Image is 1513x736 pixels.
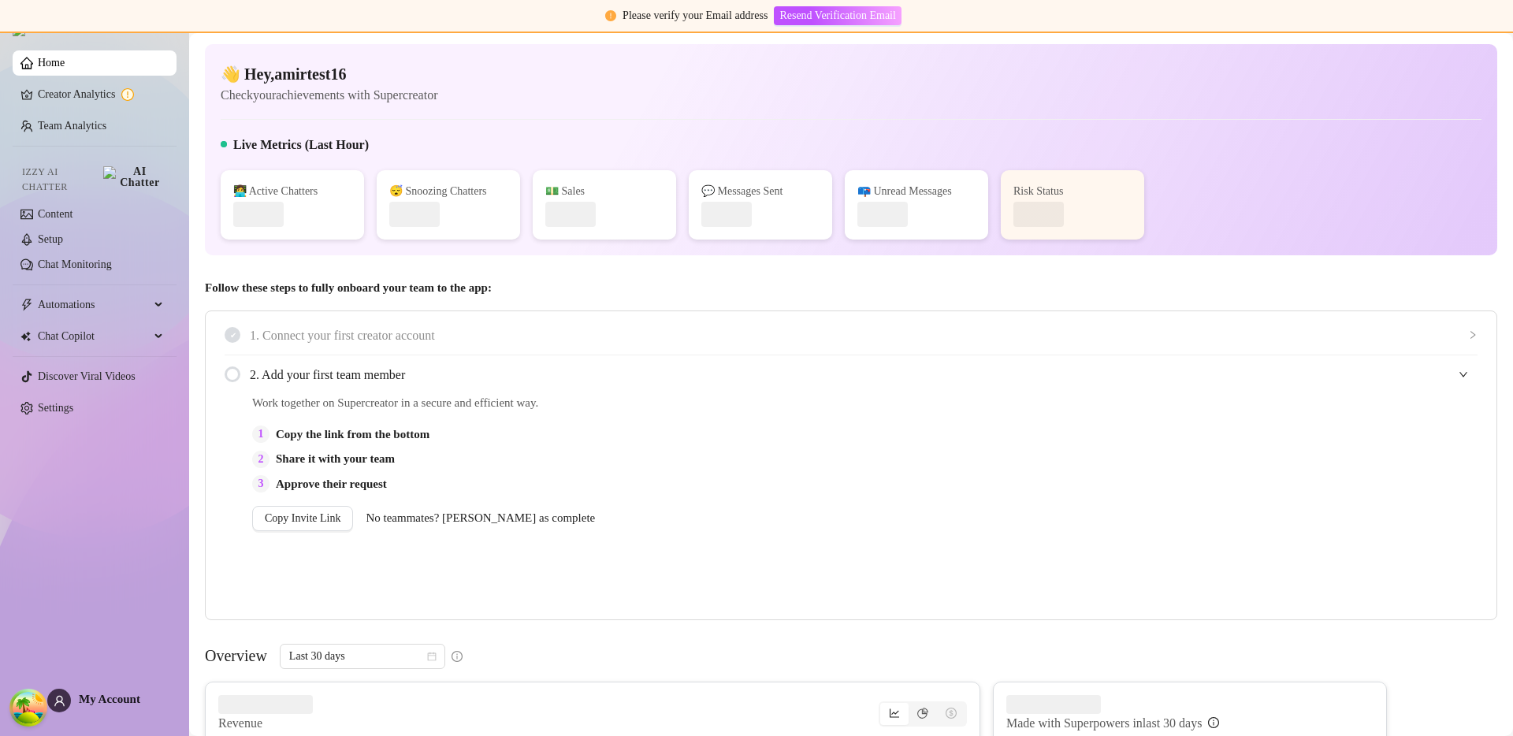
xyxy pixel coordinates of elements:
span: No teammates? [PERSON_NAME] as complete [366,509,595,528]
strong: Follow these steps to fully onboard your team to the app: [205,281,492,294]
article: Revenue [218,714,313,733]
a: Discover Viral Videos [38,370,136,382]
span: Last 30 days [289,645,436,668]
span: My Account [79,693,140,705]
div: segmented control [879,701,967,727]
div: 💵 Sales [545,183,664,200]
span: 2. Add your first team member [250,365,1478,385]
a: Team Analytics [38,120,106,132]
span: dollar-circle [946,708,957,719]
article: Check your achievements with Supercreator [221,85,437,105]
span: collapsed [1468,330,1478,340]
div: 2 [252,451,270,468]
span: Resend Verification Email [779,9,895,22]
div: 1. Connect your first creator account [225,316,1478,355]
span: Work together on Supercreator in a secure and efficient way. [252,394,1123,413]
div: 3 [252,475,270,493]
a: Setup [38,233,63,245]
a: Settings [38,402,73,414]
div: Risk Status [1013,183,1132,200]
a: Home [38,57,65,69]
div: 📪 Unread Messages [857,183,976,200]
a: Creator Analytics exclamation-circle [38,82,164,107]
h5: Live Metrics (Last Hour) [233,136,369,154]
iframe: Adding Team Members [1162,394,1478,596]
strong: Share it with your team [276,452,395,465]
strong: Copy the link from the bottom [276,428,429,440]
div: 😴 Snoozing Chatters [389,183,507,200]
span: Chat Copilot [38,324,150,349]
h4: 👋 Hey, amirtest16 [221,63,437,85]
button: Open Tanstack query devtools [13,692,44,723]
strong: Approve their request [276,478,387,490]
div: Please verify your Email address [623,7,768,24]
span: calendar [427,652,437,661]
span: pie-chart [917,708,928,719]
a: Content [38,208,72,220]
span: Copy Invite Link [265,512,340,525]
span: line-chart [889,708,900,719]
span: Automations [38,292,150,318]
span: user [54,695,65,707]
button: Copy Invite Link [252,506,353,531]
div: 1 [252,426,270,443]
div: 💬 Messages Sent [701,183,820,200]
span: expanded [1459,370,1468,379]
span: Izzy AI Chatter [22,165,97,195]
article: Overview [205,644,267,667]
img: Chat Copilot [20,331,31,342]
span: info-circle [1208,717,1219,728]
div: 👩‍💻 Active Chatters [233,183,351,200]
img: AI Chatter [103,166,164,188]
article: Made with Superpowers in last 30 days [1006,714,1202,733]
button: Resend Verification Email [774,6,901,25]
span: exclamation-circle [605,10,616,21]
span: 1. Connect your first creator account [250,325,1478,345]
span: thunderbolt [20,299,33,311]
span: info-circle [452,651,463,662]
div: 2. Add your first team member [225,355,1478,394]
a: Chat Monitoring [38,258,112,270]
